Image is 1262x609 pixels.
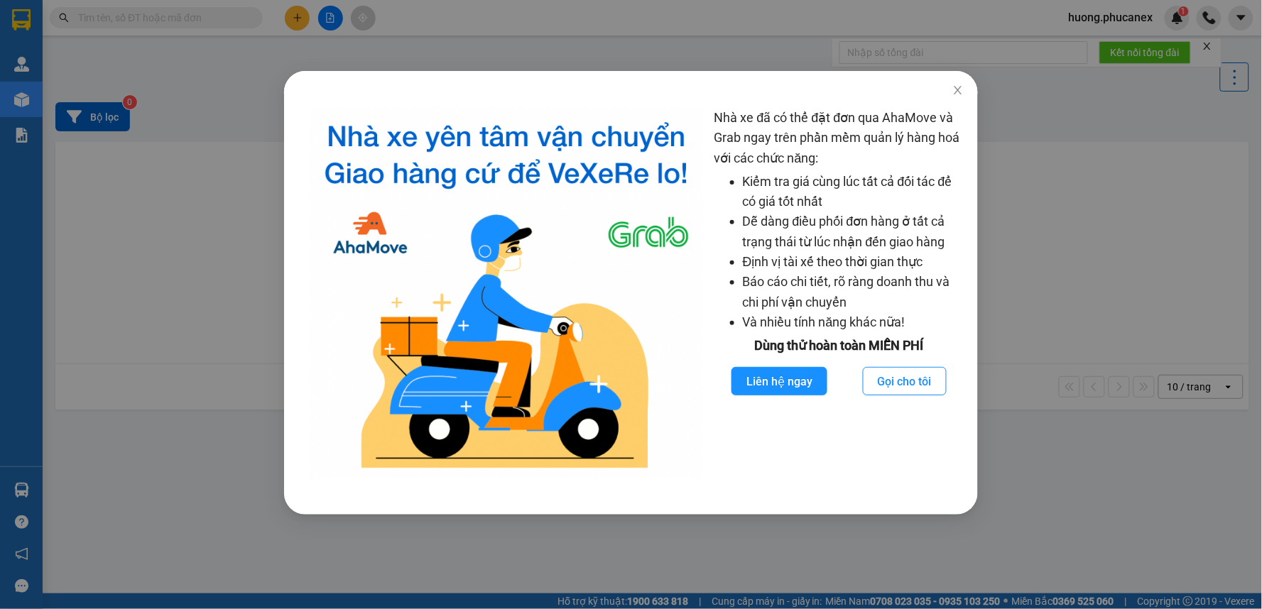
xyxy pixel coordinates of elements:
img: logo [310,108,703,479]
button: Close [938,71,978,111]
li: Dễ dàng điều phối đơn hàng ở tất cả trạng thái từ lúc nhận đến giao hàng [743,212,964,252]
li: Và nhiều tính năng khác nữa! [743,312,964,332]
li: Định vị tài xế theo thời gian thực [743,252,964,272]
span: Liên hệ ngay [746,373,812,390]
button: Liên hệ ngay [731,367,827,395]
button: Gọi cho tôi [863,367,947,395]
div: Dùng thử hoàn toàn MIỄN PHÍ [714,336,964,356]
span: close [952,84,964,96]
span: Gọi cho tôi [878,373,932,390]
li: Kiểm tra giá cùng lúc tất cả đối tác để có giá tốt nhất [743,172,964,212]
div: Nhà xe đã có thể đặt đơn qua AhaMove và Grab ngay trên phần mềm quản lý hàng hoá với các chức năng: [714,108,964,479]
li: Báo cáo chi tiết, rõ ràng doanh thu và chi phí vận chuyển [743,272,964,312]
